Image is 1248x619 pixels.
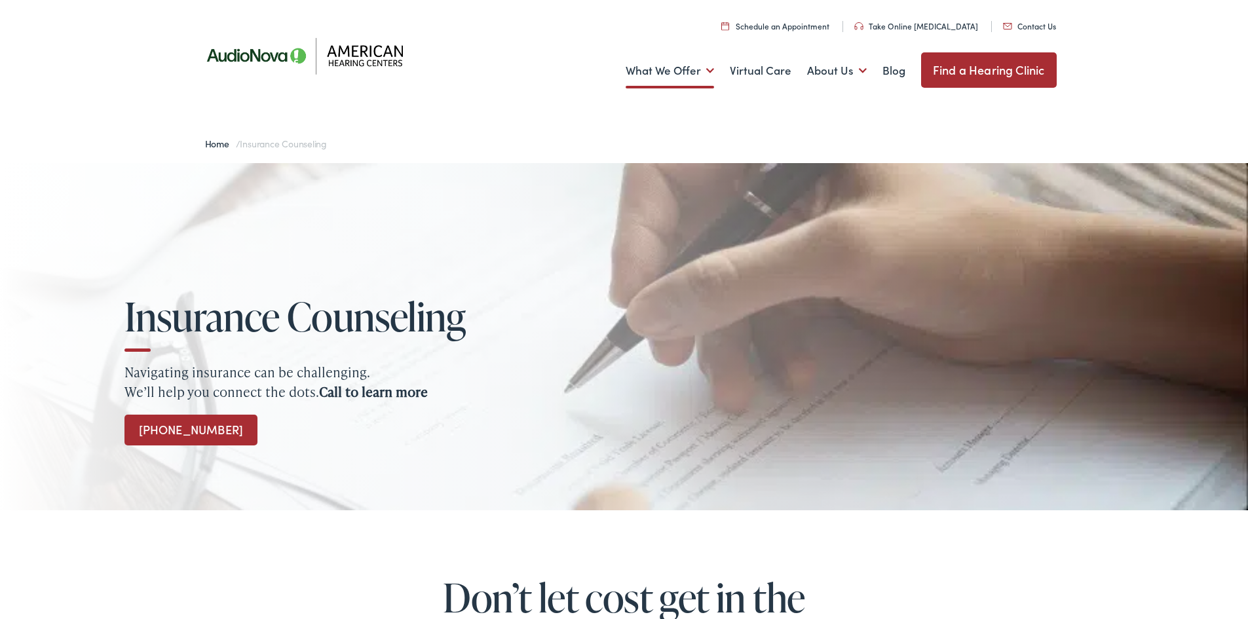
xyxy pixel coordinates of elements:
[882,47,905,95] a: Blog
[240,137,327,150] span: Insurance Counseling
[854,20,978,31] a: Take Online [MEDICAL_DATA]
[1003,20,1056,31] a: Contact Us
[124,362,1124,402] p: Navigating insurance can be challenging. We’ll help you connect the dots.
[854,22,863,30] img: utility icon
[721,22,729,30] img: utility icon
[730,47,791,95] a: Virtual Care
[626,47,714,95] a: What We Offer
[721,20,829,31] a: Schedule an Appointment
[319,383,428,401] strong: Call to learn more
[124,415,257,445] a: [PHONE_NUMBER]
[205,137,236,150] a: Home
[807,47,867,95] a: About Us
[205,137,328,150] span: /
[921,52,1057,88] a: Find a Hearing Clinic
[124,295,491,338] h1: Insurance Counseling
[1003,23,1012,29] img: utility icon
